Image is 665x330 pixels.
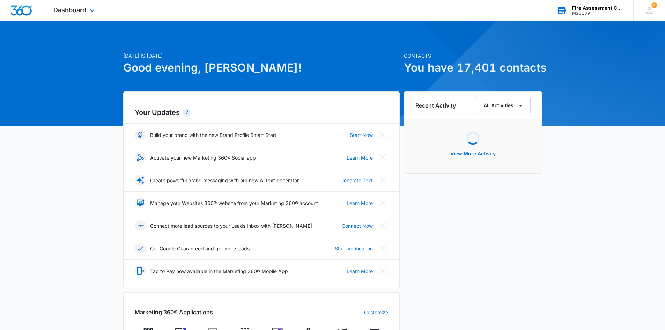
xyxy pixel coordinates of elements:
[377,152,388,163] button: Close
[150,131,276,139] p: Build your brand with the new Brand Profile Smart Start
[150,199,318,207] p: Manage your Websites 360® website from your Marketing 360® account
[150,222,312,229] p: Connect more lead sources to your Leads Inbox with [PERSON_NAME]
[572,5,623,11] div: account name
[150,245,250,252] p: Get Google Guaranteed and get more leads
[377,265,388,277] button: Close
[183,108,191,117] div: 7
[364,309,388,316] a: Customize
[377,220,388,231] button: Close
[123,59,400,76] h1: Good evening, [PERSON_NAME]!
[377,243,388,254] button: Close
[53,6,86,14] span: Dashboard
[342,222,373,229] a: Connect Now
[404,52,542,59] p: Contacts
[443,145,503,162] button: View More Activity
[340,177,373,184] a: Generate Text
[335,245,373,252] a: Start Verification
[135,308,213,316] h2: Marketing 360® Applications
[123,52,400,59] p: [DATE] is [DATE]
[135,107,388,118] h2: Your Updates
[347,154,373,161] a: Learn More
[404,59,542,76] h1: You have 17,401 contacts
[572,11,623,16] div: account id
[651,2,657,8] span: 4
[350,131,373,139] a: Start Now
[347,267,373,275] a: Learn More
[377,197,388,208] button: Close
[150,177,299,184] p: Create powerful brand messaging with our new AI text generator
[415,101,456,110] h6: Recent Activity
[377,175,388,186] button: Close
[651,2,657,8] div: notifications count
[347,199,373,207] a: Learn More
[150,267,288,275] p: Tap to Pay now available in the Marketing 360® Mobile App
[377,129,388,140] button: Close
[476,97,531,114] button: All Activities
[150,154,256,161] p: Activate your new Marketing 360® Social app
